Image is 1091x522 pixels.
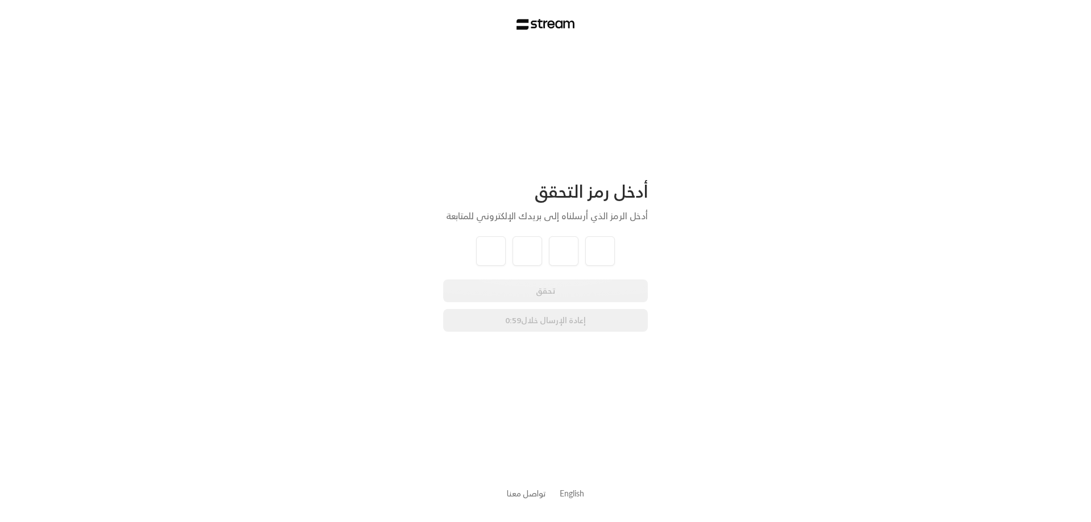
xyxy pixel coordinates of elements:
[560,483,584,504] a: English
[507,486,546,500] a: تواصل معنا
[443,181,648,202] div: أدخل رمز التحقق
[443,209,648,223] div: أدخل الرمز الذي أرسلناه إلى بريدك الإلكتروني للمتابعة
[517,19,575,30] img: Stream Logo
[507,487,546,499] button: تواصل معنا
